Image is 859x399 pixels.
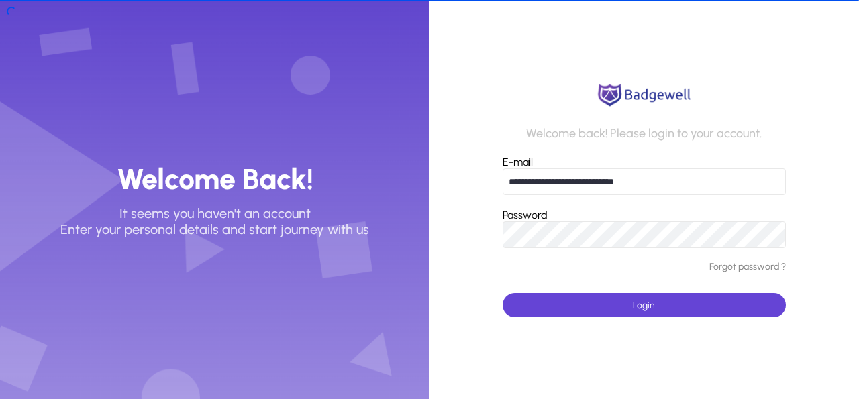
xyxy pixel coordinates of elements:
[709,262,786,273] a: Forgot password ?
[594,82,695,109] img: logo.png
[119,205,311,221] p: It seems you haven't an account
[633,300,655,311] span: Login
[503,293,786,317] button: Login
[117,162,313,197] h3: Welcome Back!
[503,209,548,221] label: Password
[526,127,762,141] p: Welcome back! Please login to your account.
[503,156,533,168] label: E-mail
[60,221,369,237] p: Enter your personal details and start journey with us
